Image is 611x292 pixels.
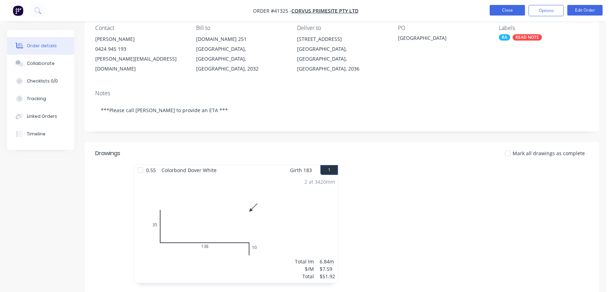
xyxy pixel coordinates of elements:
[27,78,58,84] div: Checklists 0/0
[95,99,588,121] div: ***Please call [PERSON_NAME] to provide an ETA ***
[196,25,286,31] div: Bill to
[320,273,335,280] div: $51.92
[196,44,286,74] div: [GEOGRAPHIC_DATA], [GEOGRAPHIC_DATA], [GEOGRAPHIC_DATA], 2032
[95,34,185,74] div: [PERSON_NAME]0424 945 193[PERSON_NAME][EMAIL_ADDRESS][DOMAIN_NAME]
[291,7,358,14] a: Corvus Primesite Pty Ltd
[513,34,542,41] div: READ NOTE
[159,165,219,175] span: Colorbond Dover White
[297,44,387,74] div: [GEOGRAPHIC_DATA], [GEOGRAPHIC_DATA], [GEOGRAPHIC_DATA], 2036
[7,55,74,72] button: Collaborate
[95,44,185,54] div: 0424 945 193
[295,258,314,265] div: Total lm
[27,131,46,137] div: Timeline
[13,5,23,16] img: Factory
[7,125,74,143] button: Timeline
[490,5,525,16] button: Close
[320,258,335,265] div: 6.84m
[196,34,286,74] div: [DOMAIN_NAME] 251[GEOGRAPHIC_DATA], [GEOGRAPHIC_DATA], [GEOGRAPHIC_DATA], 2032
[27,60,55,67] div: Collaborate
[95,149,120,158] div: Drawings
[513,150,585,157] span: Mark all drawings as complete
[499,25,588,31] div: Labels
[499,34,510,41] div: RA
[7,108,74,125] button: Linked Orders
[95,54,185,74] div: [PERSON_NAME][EMAIL_ADDRESS][DOMAIN_NAME]
[528,5,564,16] button: Options
[143,165,159,175] span: 0.55
[7,37,74,55] button: Order details
[567,5,603,16] button: Edit Order
[295,273,314,280] div: Total
[290,165,312,175] span: Girth 183
[196,34,286,44] div: [DOMAIN_NAME] 251
[95,90,588,97] div: Notes
[295,265,314,273] div: $/M
[27,113,57,120] div: Linked Orders
[297,25,387,31] div: Deliver to
[7,90,74,108] button: Tracking
[304,178,335,185] div: 2 at 3420mm
[27,43,57,49] div: Order details
[297,34,387,44] div: [STREET_ADDRESS]
[297,34,387,74] div: [STREET_ADDRESS][GEOGRAPHIC_DATA], [GEOGRAPHIC_DATA], [GEOGRAPHIC_DATA], 2036
[27,96,46,102] div: Tracking
[7,72,74,90] button: Checklists 0/0
[95,25,185,31] div: Contact
[398,34,486,44] div: [GEOGRAPHIC_DATA]
[134,175,338,283] div: 035138102 at 3420mmTotal lm$/MTotal6.84m$7.59$51.92
[95,34,185,44] div: [PERSON_NAME]
[320,165,338,175] button: 1
[253,7,291,14] span: Order #41325 -
[398,25,488,31] div: PO
[320,265,335,273] div: $7.59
